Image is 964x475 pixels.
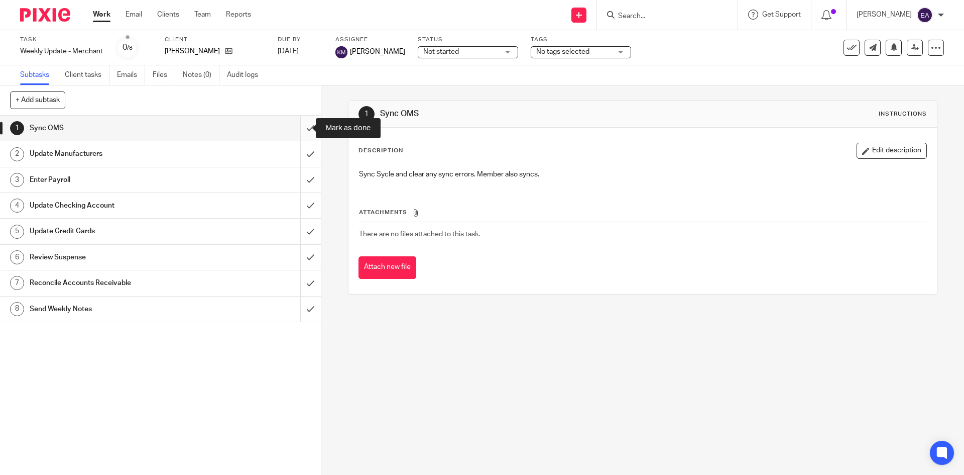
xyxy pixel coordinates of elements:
a: Work [93,10,110,20]
div: Weekly Update - Merchant [20,46,103,56]
h1: Send Weekly Notes [30,302,203,317]
p: Description [358,147,403,155]
span: Attachments [359,210,407,215]
div: Instructions [879,110,927,118]
span: Not started [423,48,459,55]
a: Subtasks [20,65,57,85]
div: 7 [10,276,24,290]
span: No tags selected [536,48,589,55]
a: Files [153,65,175,85]
div: 0 [123,42,133,53]
div: 3 [10,173,24,187]
p: [PERSON_NAME] [165,46,220,56]
a: Notes (0) [183,65,219,85]
img: svg%3E [917,7,933,23]
label: Due by [278,36,323,44]
span: Get Support [762,11,801,18]
div: 1 [10,121,24,135]
span: [DATE] [278,48,299,55]
h1: Update Credit Cards [30,224,203,239]
small: /8 [127,45,133,51]
label: Task [20,36,103,44]
div: 5 [10,225,24,239]
label: Tags [531,36,631,44]
label: Status [418,36,518,44]
h1: Enter Payroll [30,172,203,187]
button: Edit description [857,143,927,159]
span: [PERSON_NAME] [350,47,405,57]
h1: Update Checking Account [30,198,203,213]
label: Client [165,36,265,44]
a: Clients [157,10,179,20]
a: Audit logs [227,65,266,85]
h1: Sync OMS [30,121,203,136]
input: Search [617,12,707,21]
div: 6 [10,250,24,264]
div: 8 [10,302,24,316]
label: Assignee [335,36,405,44]
a: Team [194,10,211,20]
button: Attach new file [358,256,416,279]
h1: Reconcile Accounts Receivable [30,275,203,291]
img: svg%3E [335,46,347,58]
p: [PERSON_NAME] [857,10,912,20]
div: 1 [358,106,375,122]
div: 2 [10,147,24,161]
img: Pixie [20,8,70,22]
h1: Review Suspense [30,250,203,265]
a: Email [126,10,142,20]
h1: Update Manufacturers [30,146,203,161]
a: Client tasks [65,65,109,85]
h1: Sync OMS [380,109,664,119]
button: + Add subtask [10,91,65,109]
p: Sync Sycle and clear any sync errors. Member also syncs. [359,169,926,179]
a: Reports [226,10,251,20]
div: 4 [10,199,24,213]
a: Emails [117,65,145,85]
span: There are no files attached to this task. [359,231,480,238]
